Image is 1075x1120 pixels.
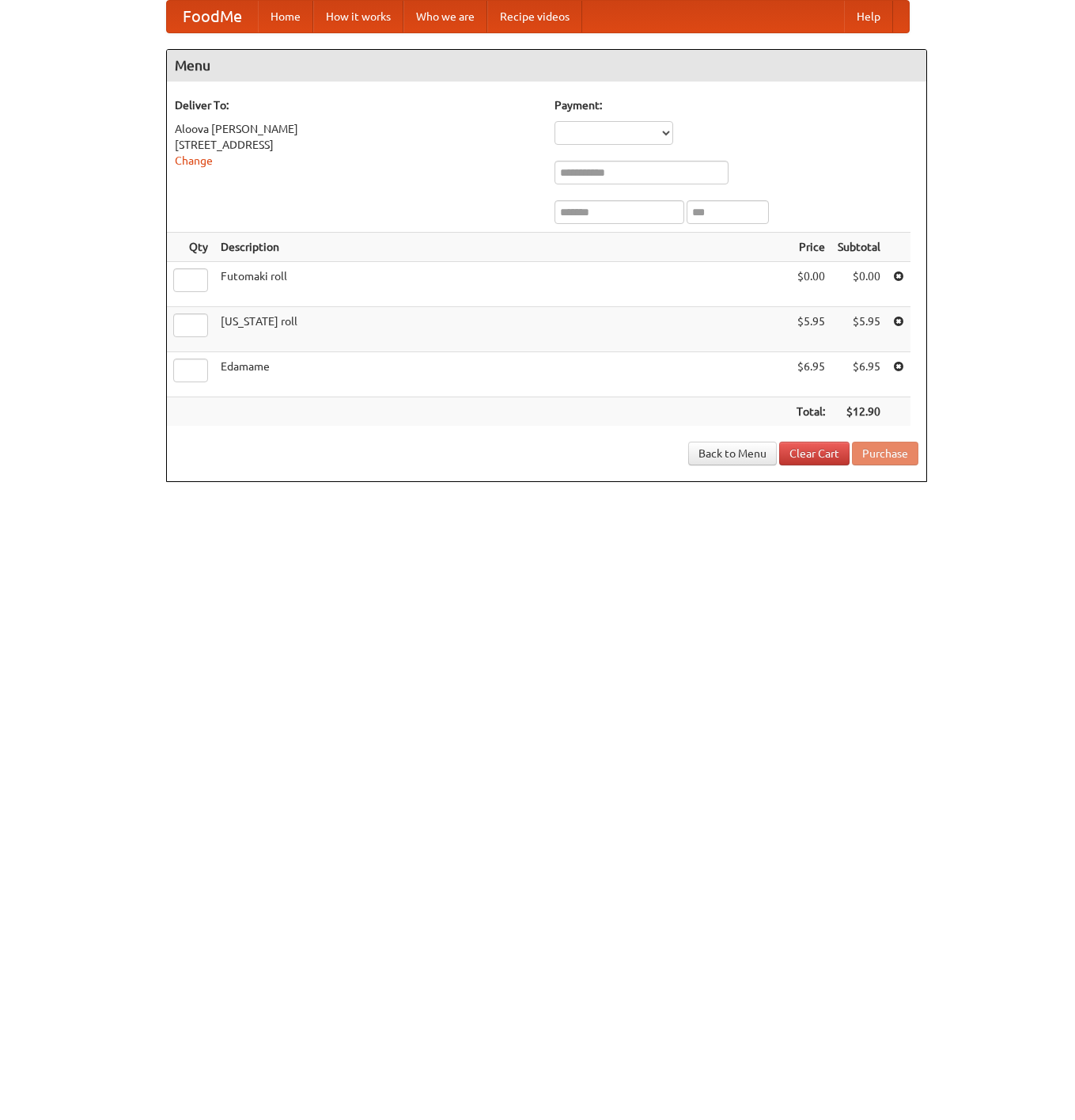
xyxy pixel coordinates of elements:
[831,307,887,352] td: $5.95
[790,352,831,397] td: $6.95
[403,1,487,32] a: Who we are
[831,233,887,262] th: Subtotal
[555,97,918,113] h5: Payment:
[844,1,893,32] a: Help
[214,262,790,307] td: Futomaki roll
[167,50,926,82] h4: Menu
[790,307,831,352] td: $5.95
[175,97,539,113] h5: Deliver To:
[214,307,790,352] td: [US_STATE] roll
[175,154,213,167] a: Change
[214,233,790,262] th: Description
[175,121,539,137] div: Aloova [PERSON_NAME]
[852,442,918,465] button: Purchase
[790,233,831,262] th: Price
[831,397,887,427] th: $12.90
[831,262,887,307] td: $0.00
[688,442,777,465] a: Back to Menu
[790,397,831,427] th: Total:
[175,137,539,153] div: [STREET_ADDRESS]
[487,1,582,32] a: Recipe videos
[258,1,313,32] a: Home
[167,233,214,262] th: Qty
[790,262,831,307] td: $0.00
[167,1,258,32] a: FoodMe
[214,352,790,397] td: Edamame
[779,442,850,465] a: Clear Cart
[831,352,887,397] td: $6.95
[313,1,403,32] a: How it works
